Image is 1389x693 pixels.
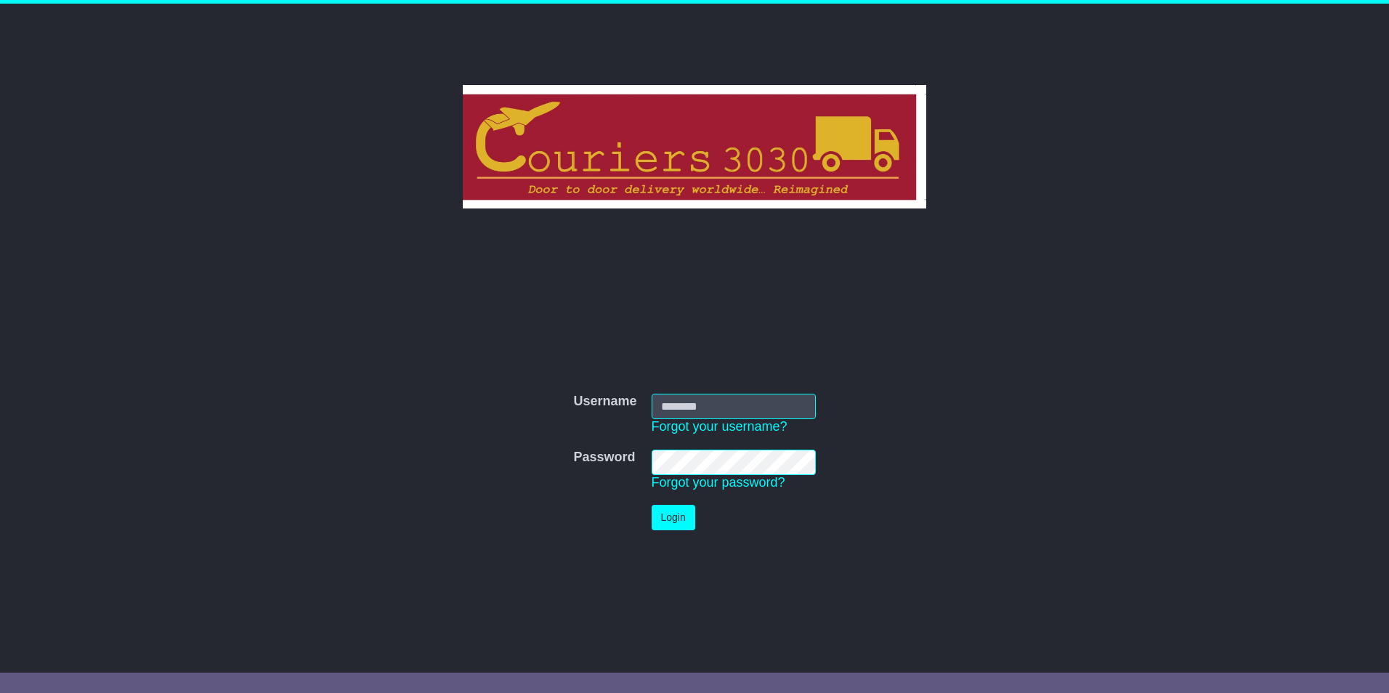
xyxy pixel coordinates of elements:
label: Password [573,450,635,466]
label: Username [573,394,636,410]
button: Login [652,505,695,530]
a: Forgot your username? [652,419,787,434]
a: Forgot your password? [652,475,785,490]
img: Couriers 3030 [463,85,927,208]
